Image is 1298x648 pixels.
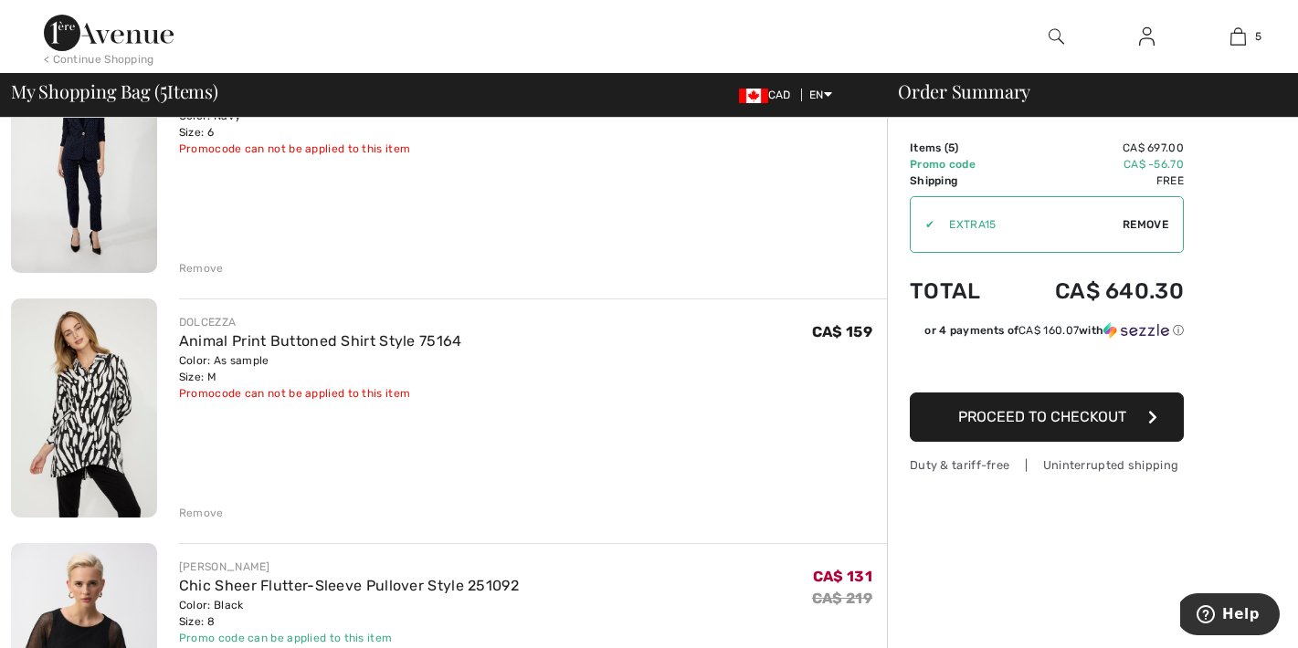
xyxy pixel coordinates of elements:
span: 5 [1255,28,1261,45]
span: CA$ 160.07 [1018,324,1079,337]
div: Remove [179,260,224,277]
div: Color: Navy Size: 6 [179,108,470,141]
img: My Bag [1230,26,1246,47]
a: 5 [1194,26,1282,47]
span: CAD [739,89,798,101]
s: CA$ 219 [812,590,872,607]
span: Remove [1123,216,1168,233]
div: or 4 payments of with [924,322,1184,339]
div: Remove [179,505,224,521]
img: Animal Print Buttoned Shirt Style 75164 [11,298,157,517]
div: < Continue Shopping [44,51,154,68]
div: Promocode can not be applied to this item [179,141,470,157]
div: Color: As sample Size: M [179,352,462,385]
div: Promo code can be applied to this item [179,630,519,646]
div: Order Summary [876,82,1287,100]
iframe: PayPal-paypal [910,345,1184,386]
img: search the website [1049,26,1064,47]
span: CA$ 159 [812,323,872,340]
input: Promo code [934,197,1123,252]
td: CA$ 640.30 [1007,260,1184,322]
a: Chic Sheer Flutter-Sleeve Pullover Style 251092 [179,577,519,594]
td: Items ( ) [910,140,1007,156]
iframe: Opens a widget where you can find more information [1180,593,1280,639]
td: Free [1007,172,1184,189]
span: CA$ 131 [813,568,872,585]
img: My Info [1139,26,1155,47]
span: 5 [160,78,167,101]
span: EN [809,89,832,101]
div: DOLCEZZA [179,314,462,330]
td: Total [910,260,1007,322]
img: Canadian Dollar [739,89,768,103]
td: CA$ 697.00 [1007,140,1184,156]
div: [PERSON_NAME] [179,559,519,575]
a: Animal Print Buttoned Shirt Style 75164 [179,332,462,350]
div: Color: Black Size: 8 [179,597,519,630]
td: Shipping [910,172,1007,189]
div: Duty & tariff-free | Uninterrupted shipping [910,456,1184,474]
img: Slim Ankle-length Trousers Style 254228 [11,54,157,273]
button: Proceed to Checkout [910,392,1184,442]
a: Sign In [1124,26,1169,48]
img: Sezzle [1103,322,1169,339]
span: My Shopping Bag ( Items) [11,82,218,100]
td: Promo code [910,156,1007,172]
div: Promocode can not be applied to this item [179,385,462,402]
span: 5 [948,141,955,154]
span: Proceed to Checkout [958,408,1126,425]
img: 1ère Avenue [44,15,174,51]
div: ✔ [911,216,934,233]
td: CA$ -56.70 [1007,156,1184,172]
div: or 4 payments ofCA$ 160.07withSezzle Click to learn more about Sezzle [910,322,1184,345]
